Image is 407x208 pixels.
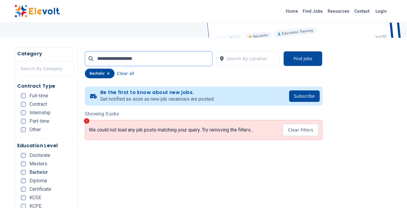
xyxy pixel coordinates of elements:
[21,170,26,175] input: Bachelor
[17,83,75,90] h5: Contract Type
[29,110,51,115] span: Internship
[352,6,372,16] a: Contact
[283,6,300,16] a: Home
[21,127,26,132] input: Other
[21,153,26,158] input: Doctorate
[89,127,253,133] p: We could not load any job posts matching your query. Try removing the filters...
[29,153,50,158] span: Doctorate
[29,170,48,175] span: Bachelor
[15,5,60,18] img: Elevolt
[29,161,47,166] span: Masters
[85,110,322,118] p: Showing 0 jobs
[21,102,26,107] input: Contract
[100,89,215,96] h4: Be the first to know about new jobs.
[21,93,26,98] input: Full-time
[29,187,51,192] span: Certificate
[21,161,26,166] input: Masters
[29,195,41,200] span: KCSE
[283,124,318,136] button: Clear Filters
[325,6,352,16] a: Resources
[29,102,47,107] span: Contract
[283,51,322,66] button: Find Jobs
[100,96,215,103] p: Get notified as soon as new job vacancies are posted.
[377,179,407,208] iframe: Chat Widget
[29,93,48,98] span: Full-time
[21,195,26,200] input: KCSE
[21,178,26,183] input: Diploma
[21,110,26,115] input: Internship
[117,69,134,78] button: Clear all
[300,6,325,16] a: Find Jobs
[29,119,49,124] span: Part-time
[21,187,26,192] input: Certificate
[21,119,26,124] input: Part-time
[289,90,320,102] button: Subscribe
[17,142,75,149] h5: Education Level
[372,5,390,17] a: Login
[29,127,41,132] span: Other
[85,69,115,78] div: bachelor
[17,50,75,57] h5: Category
[29,178,47,183] span: Diploma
